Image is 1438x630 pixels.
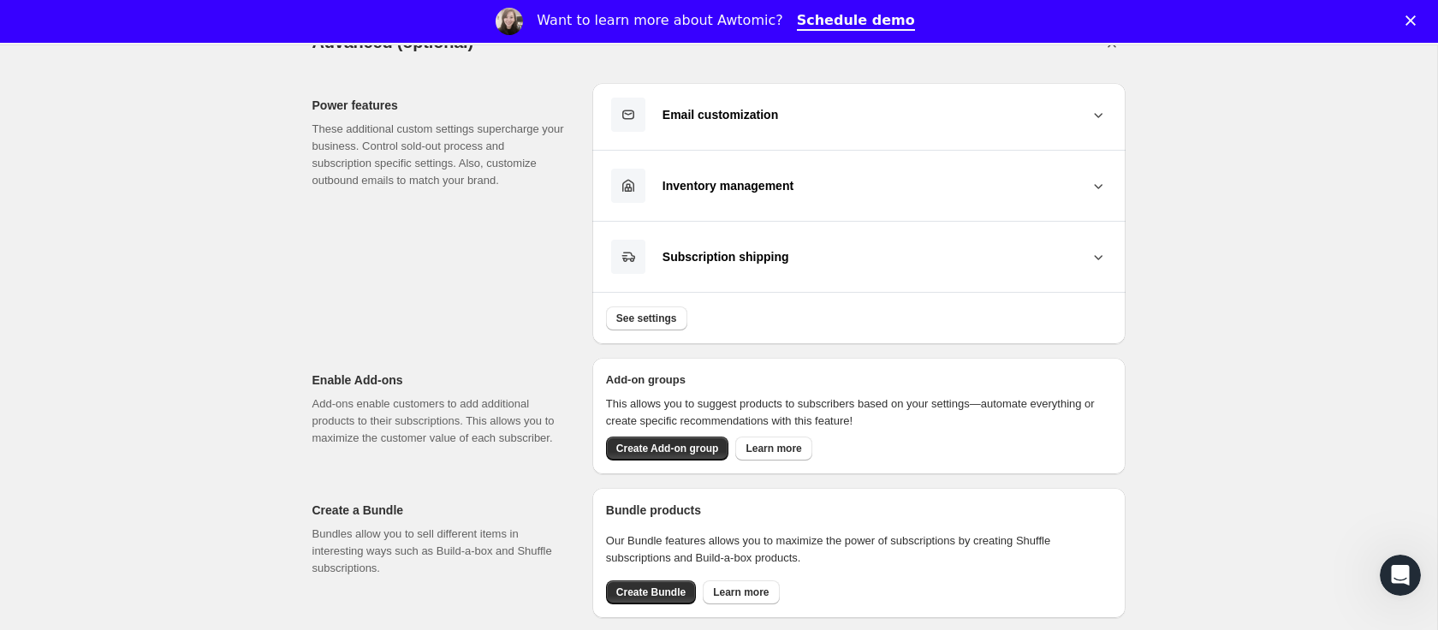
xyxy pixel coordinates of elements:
button: Subscription shipping [606,239,1112,275]
h2: Bundle products [606,502,1112,519]
a: Learn more [703,580,779,604]
div: Our Bundle features allows you to maximize the power of subscriptions by creating Shuffle subscri... [606,502,1112,604]
button: Create Add-on group [606,437,729,461]
button: See settings [606,306,687,330]
iframe: Intercom live chat [1380,555,1421,596]
span: Learn more [713,585,769,599]
div: Close [1405,15,1423,26]
h2: Enable Add-ons [312,371,565,389]
button: Create Bundle [606,580,696,604]
h2: Power features [312,97,565,114]
a: Schedule demo [797,12,915,31]
h2: Create a Bundle [312,502,565,519]
p: These additional custom settings supercharge your business. Control sold-out process and subscrip... [312,121,565,189]
button: Email customization [606,97,1112,133]
h3: Add-on groups [606,371,1112,389]
p: Add-ons enable customers to add additional products to their subscriptions. This allows you to ma... [312,395,565,447]
b: Email customization [663,108,778,122]
b: Subscription shipping [663,250,789,264]
a: Learn more [735,437,811,461]
div: Want to learn more about Awtomic? [537,12,782,29]
span: Learn more [746,442,801,455]
img: Profile image for Emily [496,8,523,35]
span: Create Add-on group [616,442,719,455]
b: Inventory management [663,179,793,193]
span: Create Bundle [616,585,686,599]
button: Inventory management [606,168,1112,204]
div: This allows you to suggest products to subscribers based on your settings—automate everything or ... [606,395,1112,430]
span: See settings [616,312,677,325]
p: Bundles allow you to sell different items in interesting ways such as Build-a-box and Shuffle sub... [312,526,565,577]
